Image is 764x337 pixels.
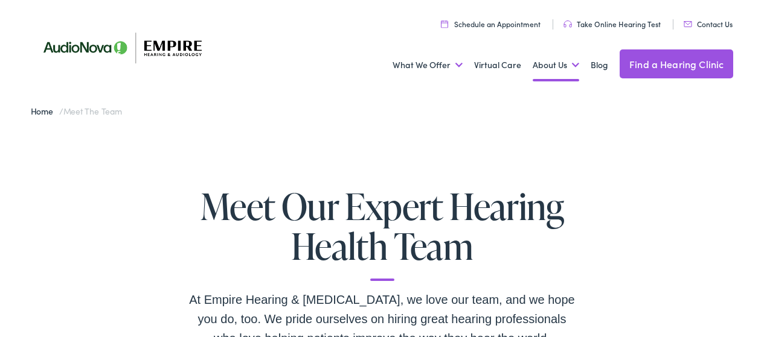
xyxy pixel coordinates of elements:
[684,21,692,27] img: utility icon
[189,186,576,281] h1: Meet Our Expert Hearing Health Team
[533,43,579,87] a: About Us
[684,19,733,29] a: Contact Us
[563,19,661,29] a: Take Online Hearing Test
[31,105,59,117] a: Home
[441,19,541,29] a: Schedule an Appointment
[563,20,572,28] img: utility icon
[31,105,122,117] span: /
[63,105,122,117] span: Meet the Team
[393,43,463,87] a: What We Offer
[474,43,521,87] a: Virtual Care
[441,20,448,28] img: utility icon
[620,49,733,78] a: Find a Hearing Clinic
[591,43,608,87] a: Blog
